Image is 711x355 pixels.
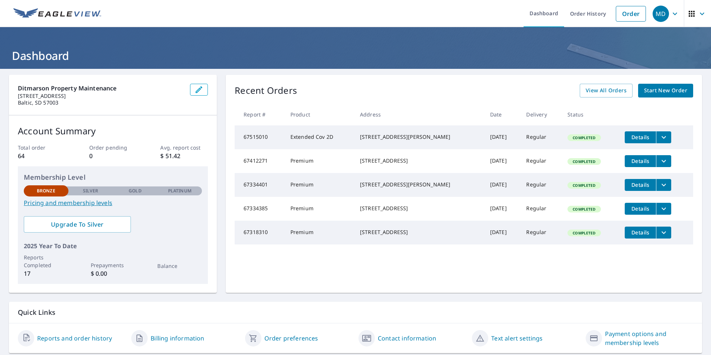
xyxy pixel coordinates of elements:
[18,93,184,99] p: [STREET_ADDRESS]
[520,221,562,244] td: Regular
[520,149,562,173] td: Regular
[568,183,600,188] span: Completed
[284,125,354,149] td: Extended Cov 2D
[656,179,671,191] button: filesDropdownBtn-67334401
[520,103,562,125] th: Delivery
[24,216,131,233] a: Upgrade To Silver
[616,6,646,22] a: Order
[18,308,693,317] p: Quick Links
[656,131,671,143] button: filesDropdownBtn-67515010
[653,6,669,22] div: MD
[235,125,284,149] td: 67515010
[160,151,208,160] p: $ 51.42
[18,99,184,106] p: Baltic, SD 57003
[644,86,687,95] span: Start New Order
[284,103,354,125] th: Product
[625,131,656,143] button: detailsBtn-67515010
[235,197,284,221] td: 67334385
[568,135,600,140] span: Completed
[24,172,202,182] p: Membership Level
[284,197,354,221] td: Premium
[354,103,484,125] th: Address
[235,173,284,197] td: 67334401
[562,103,619,125] th: Status
[629,157,652,164] span: Details
[491,334,543,343] a: Text alert settings
[586,86,627,95] span: View All Orders
[18,144,65,151] p: Total order
[83,188,99,194] p: Silver
[568,159,600,164] span: Completed
[151,334,204,343] a: Billing information
[91,269,135,278] p: $ 0.00
[360,181,478,188] div: [STREET_ADDRESS][PERSON_NAME]
[568,230,600,236] span: Completed
[37,188,55,194] p: Bronze
[235,103,284,125] th: Report #
[520,173,562,197] td: Regular
[360,228,478,236] div: [STREET_ADDRESS]
[24,198,202,207] a: Pricing and membership levels
[629,205,652,212] span: Details
[24,253,68,269] p: Reports Completed
[568,207,600,212] span: Completed
[625,203,656,215] button: detailsBtn-67334385
[484,125,521,149] td: [DATE]
[484,173,521,197] td: [DATE]
[89,144,137,151] p: Order pending
[625,179,656,191] button: detailsBtn-67334401
[484,221,521,244] td: [DATE]
[378,334,436,343] a: Contact information
[360,133,478,141] div: [STREET_ADDRESS][PERSON_NAME]
[89,151,137,160] p: 0
[360,157,478,164] div: [STREET_ADDRESS]
[129,188,141,194] p: Gold
[235,84,297,97] p: Recent Orders
[605,329,693,347] a: Payment options and membership levels
[13,8,101,19] img: EV Logo
[284,221,354,244] td: Premium
[520,125,562,149] td: Regular
[629,229,652,236] span: Details
[284,173,354,197] td: Premium
[656,155,671,167] button: filesDropdownBtn-67412271
[484,103,521,125] th: Date
[37,334,112,343] a: Reports and order history
[9,48,702,63] h1: Dashboard
[18,84,184,93] p: Ditmarson Property Maintenance
[625,227,656,239] button: detailsBtn-67318310
[168,188,192,194] p: Platinum
[629,134,652,141] span: Details
[284,149,354,173] td: Premium
[18,124,208,138] p: Account Summary
[656,203,671,215] button: filesDropdownBtn-67334385
[264,334,318,343] a: Order preferences
[235,221,284,244] td: 67318310
[360,205,478,212] div: [STREET_ADDRESS]
[484,197,521,221] td: [DATE]
[638,84,693,97] a: Start New Order
[24,242,202,250] p: 2025 Year To Date
[625,155,656,167] button: detailsBtn-67412271
[520,197,562,221] td: Regular
[235,149,284,173] td: 67412271
[18,151,65,160] p: 64
[91,261,135,269] p: Prepayments
[24,269,68,278] p: 17
[629,181,652,188] span: Details
[580,84,633,97] a: View All Orders
[157,262,202,270] p: Balance
[484,149,521,173] td: [DATE]
[160,144,208,151] p: Avg. report cost
[656,227,671,239] button: filesDropdownBtn-67318310
[30,220,125,228] span: Upgrade To Silver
